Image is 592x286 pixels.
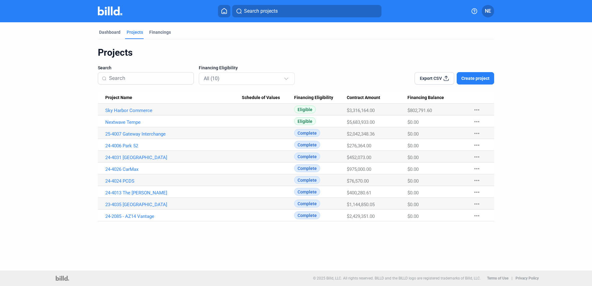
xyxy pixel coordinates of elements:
[294,106,316,113] span: Eligible
[407,167,419,172] span: $0.00
[199,65,238,71] span: Financing Eligibility
[473,212,481,219] mat-icon: more_horiz
[457,72,494,84] button: Create project
[105,167,242,172] a: 24-4026 CarMax
[244,7,278,15] span: Search projects
[56,276,69,281] img: logo
[294,188,320,196] span: Complete
[105,155,242,160] a: 24-4031 [GEOGRAPHIC_DATA]
[516,276,539,280] b: Privacy Policy
[407,119,419,125] span: $0.00
[313,276,481,280] p: © 2025 Billd, LLC. All rights reserved. BILLD and the BILLD logo are registered trademarks of Bil...
[347,155,371,160] span: $452,073.00
[347,131,375,137] span: $2,042,348.36
[294,211,320,219] span: Complete
[473,188,481,196] mat-icon: more_horiz
[294,200,320,207] span: Complete
[407,178,419,184] span: $0.00
[347,202,375,207] span: $1,144,850.05
[420,75,442,81] span: Export CSV
[347,95,380,101] span: Contract Amount
[407,202,419,207] span: $0.00
[105,143,242,149] a: 24-4006 Park 52
[294,95,347,101] div: Financing Eligibility
[242,95,294,101] div: Schedule of Values
[98,47,494,58] div: Projects
[242,95,280,101] span: Schedule of Values
[294,164,320,172] span: Complete
[487,276,508,280] b: Terms of Use
[473,200,481,208] mat-icon: more_horiz
[473,106,481,114] mat-icon: more_horiz
[98,6,122,15] img: Billd Company Logo
[105,190,242,196] a: 24-4013 The [PERSON_NAME]
[232,5,381,17] button: Search projects
[105,131,242,137] a: 25-4007 Gateway Interchange
[294,95,333,101] span: Financing Eligibility
[482,5,494,17] button: NE
[407,155,419,160] span: $0.00
[347,167,371,172] span: $975,000.00
[473,177,481,184] mat-icon: more_horiz
[204,76,220,81] mat-select-trigger: All (10)
[105,108,242,113] a: Sky Harbor Commerce
[347,95,407,101] div: Contract Amount
[473,153,481,161] mat-icon: more_horiz
[105,214,242,219] a: 24-2085 - AZ14 Vantage
[461,75,490,81] span: Create project
[347,143,371,149] span: $276,364.00
[98,65,111,71] span: Search
[294,141,320,149] span: Complete
[407,214,419,219] span: $0.00
[347,178,369,184] span: $76,570.00
[99,29,120,35] div: Dashboard
[407,143,419,149] span: $0.00
[294,153,320,160] span: Complete
[473,165,481,172] mat-icon: more_horiz
[294,117,316,125] span: Eligible
[105,95,242,101] div: Project Name
[347,214,375,219] span: $2,429,351.00
[407,190,419,196] span: $0.00
[407,95,444,101] span: Financing Balance
[127,29,143,35] div: Projects
[294,176,320,184] span: Complete
[415,72,454,84] button: Export CSV
[407,131,419,137] span: $0.00
[105,95,132,101] span: Project Name
[294,129,320,137] span: Complete
[473,130,481,137] mat-icon: more_horiz
[473,118,481,125] mat-icon: more_horiz
[347,190,371,196] span: $400,280.61
[485,7,491,15] span: NE
[473,141,481,149] mat-icon: more_horiz
[109,72,190,85] input: Search
[105,202,242,207] a: 23-4035 [GEOGRAPHIC_DATA]
[407,108,432,113] span: $802,791.60
[149,29,171,35] div: Financings
[407,95,467,101] div: Financing Balance
[511,276,512,280] p: |
[105,178,242,184] a: 24-4024 PCDS
[105,119,242,125] a: Nextwave Tempe
[347,119,375,125] span: $5,683,933.00
[347,108,375,113] span: $3,316,164.00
